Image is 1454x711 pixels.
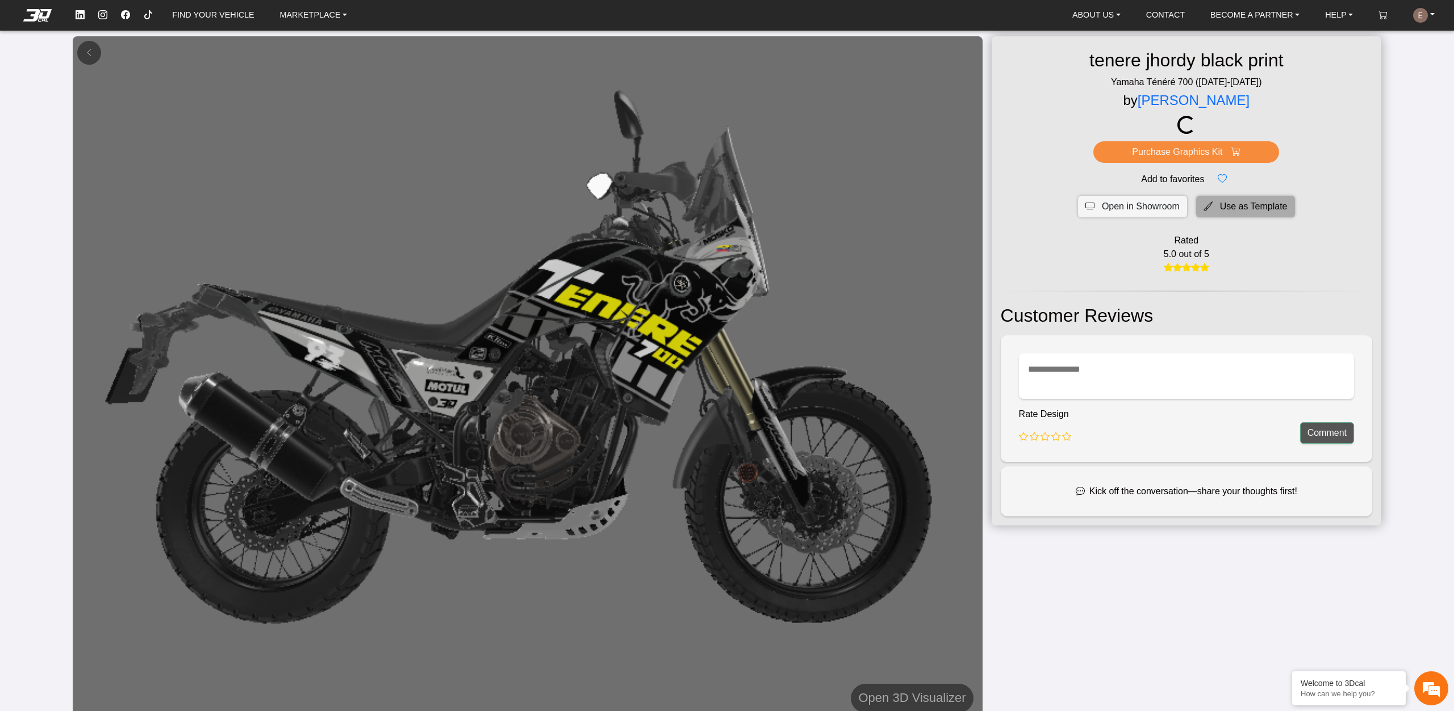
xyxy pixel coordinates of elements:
[1132,145,1222,159] span: Purchase Graphics Kit
[1078,196,1187,217] button: Open in Showroom
[1102,75,1271,89] span: Yamaha Ténéré 700 ([DATE]-[DATE])
[12,58,30,75] div: Navigation go back
[6,355,76,363] span: Conversation
[1206,6,1304,25] a: BECOME A PARTNER
[1220,200,1288,213] span: Use as Template
[1301,689,1397,698] p: How can we help you?
[1001,301,1372,331] h2: Customer Reviews
[1301,679,1397,688] div: Welcome to 3Dcal
[1196,196,1295,217] button: Use as Template
[858,688,966,708] h5: Open 3D Visualizer
[1138,92,1250,108] a: [PERSON_NAME]
[1141,173,1204,186] span: Add to favorites
[1068,6,1125,25] a: ABOUT US
[146,335,216,371] div: Articles
[168,6,258,25] a: FIND YOUR VEHICLE
[1102,200,1180,213] span: Open in Showroom
[1080,45,1293,75] h2: tenere jhordy black print
[1321,6,1357,25] a: HELP
[76,60,208,74] div: Chat with us now
[1089,485,1297,498] span: Kick off the conversation—share your thoughts first!
[1174,234,1198,247] span: Rated
[1123,89,1250,112] h4: by
[186,6,214,33] div: Minimize live chat window
[275,6,352,25] a: MARKETPLACE
[1164,247,1209,261] span: 5.0 out of 5
[76,335,147,371] div: FAQs
[6,296,216,335] textarea: Type your message and hit 'Enter'
[1093,141,1279,163] button: Purchase Graphics Kit
[1142,6,1189,25] a: CONTACT
[1019,407,1072,421] p: Rate Design
[66,133,157,241] span: We're online!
